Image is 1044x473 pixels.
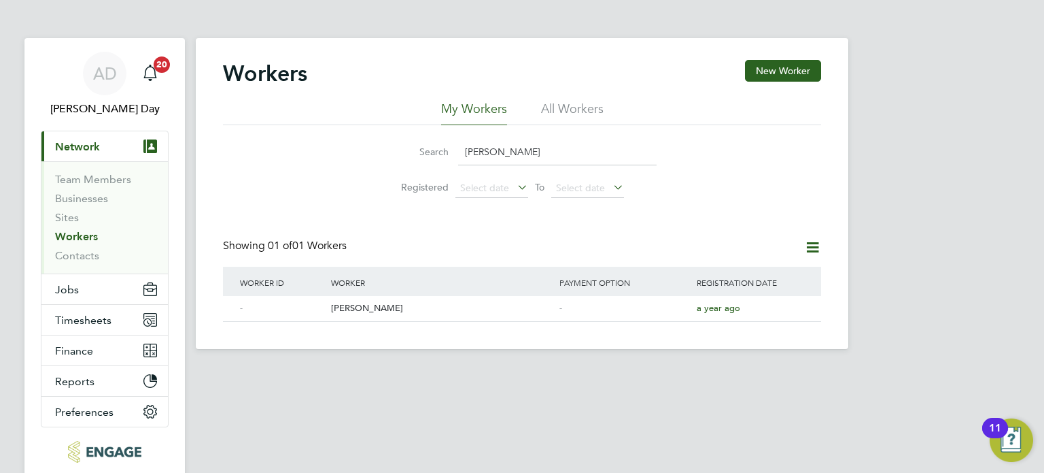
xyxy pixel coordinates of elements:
[697,302,740,314] span: a year ago
[41,366,168,396] button: Reports
[441,101,507,125] li: My Workers
[745,60,821,82] button: New Worker
[55,211,79,224] a: Sites
[556,182,605,194] span: Select date
[223,60,307,87] h2: Workers
[41,161,168,274] div: Network
[268,239,347,252] span: 01 Workers
[154,56,170,73] span: 20
[55,173,131,186] a: Team Members
[55,314,111,327] span: Timesheets
[41,305,168,335] button: Timesheets
[460,182,509,194] span: Select date
[237,267,328,298] div: Worker ID
[237,295,807,307] a: -[PERSON_NAME]-a year ago
[328,296,556,321] div: [PERSON_NAME]
[268,239,292,252] span: 01 of
[990,419,1033,462] button: Open Resource Center, 11 new notifications
[41,101,169,117] span: Amie Day
[458,139,657,165] input: Name, email or phone number
[41,336,168,365] button: Finance
[93,65,117,82] span: AD
[41,131,168,161] button: Network
[989,428,1001,446] div: 11
[55,344,93,357] span: Finance
[556,296,693,321] div: -
[41,274,168,304] button: Jobs
[55,230,98,243] a: Workers
[41,441,169,463] a: Go to home page
[387,181,449,193] label: Registered
[55,406,114,419] span: Preferences
[55,249,99,262] a: Contacts
[531,178,549,196] span: To
[328,267,556,298] div: Worker
[55,140,100,153] span: Network
[41,397,168,427] button: Preferences
[556,267,693,298] div: Payment Option
[541,101,604,125] li: All Workers
[55,283,79,296] span: Jobs
[68,441,141,463] img: morganhunt-logo-retina.png
[55,192,108,205] a: Businesses
[137,52,164,95] a: 20
[237,296,328,321] div: -
[693,267,807,298] div: Registration Date
[223,239,349,253] div: Showing
[387,146,449,158] label: Search
[41,52,169,117] a: AD[PERSON_NAME] Day
[55,375,94,388] span: Reports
